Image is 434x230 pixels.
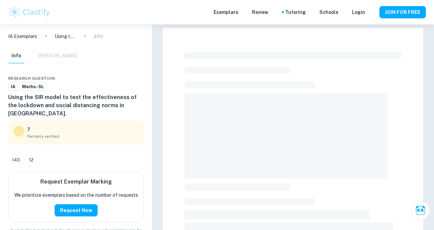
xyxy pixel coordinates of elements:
[352,8,365,16] a: Login
[8,157,24,164] span: 143
[27,126,30,133] p: 7
[8,49,24,63] button: Info
[25,157,37,164] span: 12
[8,154,24,165] div: Like
[19,82,47,91] a: Maths-SL
[20,83,46,90] span: Maths-SL
[27,133,138,139] span: Partially verified
[8,33,37,40] a: IA Exemplars
[125,74,130,82] div: Download
[8,5,51,19] img: Clastify logo
[132,74,137,82] div: Bookmark
[138,74,144,82] div: Report issue
[379,6,426,18] button: JOIN FOR FREE
[8,83,18,90] span: IA
[25,154,37,165] div: Dislike
[214,8,238,16] p: Exemplars
[8,75,55,81] span: Research question
[40,178,112,186] h6: Request Exemplar Marking
[8,93,144,118] h6: Using the SIR model to test the effectiveness of the lockdown and social distancing norms in [GEO...
[8,82,18,91] a: IA
[14,191,138,199] p: We prioritize exemplars based on the number of requests
[319,8,338,16] a: Schools
[285,8,306,16] a: Tutoring
[55,204,98,216] button: Request Now
[55,33,76,40] p: Using the SIR model to test the effectiveness of the lockdown and social distancing norms in [GEO...
[411,201,430,220] button: Ask Clai
[118,74,123,82] div: Share
[94,33,103,40] p: Info
[371,11,374,14] button: Help and Feedback
[252,8,268,16] p: Review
